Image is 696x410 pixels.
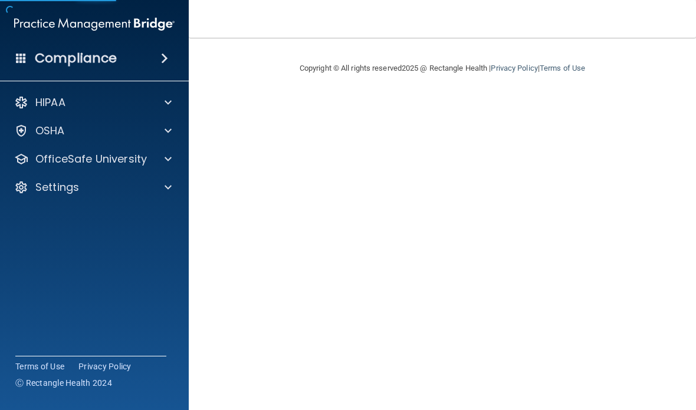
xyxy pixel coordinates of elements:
span: Ⓒ Rectangle Health 2024 [15,377,112,389]
div: Copyright © All rights reserved 2025 @ Rectangle Health | | [227,49,658,87]
a: HIPAA [14,95,172,110]
img: PMB logo [14,12,175,36]
a: Terms of Use [540,64,585,72]
a: Terms of Use [15,361,64,372]
p: OfficeSafe University [35,152,147,166]
h4: Compliance [35,50,117,67]
a: Settings [14,180,172,194]
p: Settings [35,180,79,194]
a: Privacy Policy [78,361,132,372]
p: HIPAA [35,95,65,110]
a: OfficeSafe University [14,152,172,166]
a: OSHA [14,124,172,138]
p: OSHA [35,124,65,138]
a: Privacy Policy [491,64,537,72]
